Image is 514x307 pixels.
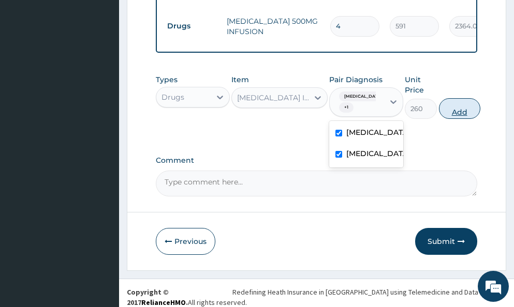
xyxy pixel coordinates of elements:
[161,92,184,102] div: Drugs
[156,75,178,84] label: Types
[439,98,480,119] button: Add
[156,156,477,165] label: Comment
[162,17,222,36] td: Drugs
[346,127,408,137] label: [MEDICAL_DATA]
[60,89,143,194] span: We're online!
[339,102,354,113] span: + 1
[156,228,215,255] button: Previous
[339,91,388,102] span: [MEDICAL_DATA]
[329,74,383,85] label: Pair Diagnosis
[232,287,506,297] div: Redefining Heath Insurance in [GEOGRAPHIC_DATA] using Telemedicine and Data Science!
[415,228,477,255] button: Submit
[346,148,408,159] label: [MEDICAL_DATA]
[54,58,174,71] div: Chat with us now
[170,5,195,30] div: Minimize live chat window
[231,74,249,85] label: Item
[237,93,310,103] div: [MEDICAL_DATA] INJECTION 300MG/2ML
[222,11,325,42] td: [MEDICAL_DATA] 500MG INFUSION
[127,287,188,307] strong: Copyright © 2017 .
[5,201,197,237] textarea: Type your message and hit 'Enter'
[141,298,186,307] a: RelianceHMO
[19,52,42,78] img: d_794563401_company_1708531726252_794563401
[405,74,437,95] label: Unit Price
